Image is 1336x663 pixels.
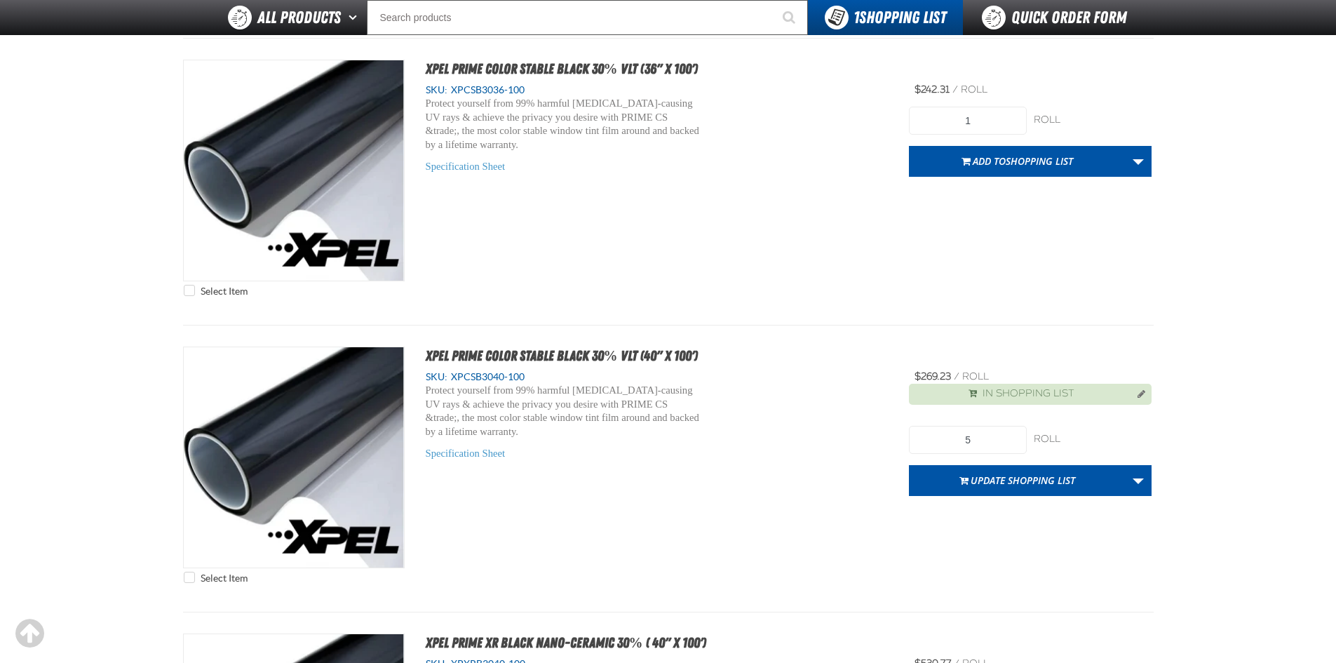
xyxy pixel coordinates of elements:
[954,370,959,382] span: /
[447,84,525,95] span: XPCSB3036-100
[447,371,525,382] span: XPCSB3040-100
[1006,154,1073,168] span: Shopping List
[909,426,1027,454] input: Product Quantity
[973,154,1073,168] span: Add to
[909,465,1126,496] button: Update Shopping List
[184,285,248,298] label: Select Item
[184,347,404,568] : View Details of the XPEL PRIME Color Stable Black 30% VLT (40" x 100')
[961,83,987,95] span: roll
[426,384,703,439] p: Protect yourself from 99% harmful [MEDICAL_DATA]-causing UV rays & achieve the privacy you desire...
[184,572,248,585] label: Select Item
[1125,146,1152,177] a: More Actions
[426,83,889,97] div: SKU:
[426,448,506,459] a: Specification Sheet
[257,5,341,30] span: All Products
[426,60,698,77] a: XPEL PRIME Color Stable Black 30% VLT (36" x 100')
[1126,384,1149,401] button: Manage current product in the Shopping List
[1034,433,1152,446] div: roll
[909,107,1027,135] input: Product Quantity
[426,161,506,172] a: Specification Sheet
[853,8,859,27] strong: 1
[1034,114,1152,127] div: roll
[952,83,958,95] span: /
[184,347,404,568] img: XPEL PRIME Color Stable Black 30% VLT (40" x 100')
[915,83,950,95] span: $242.31
[426,634,706,651] a: XPEL PRIME XR Black Nano-Ceramic 30% ( 40" x 100')
[426,347,698,364] a: XPEL PRIME Color Stable Black 30% VLT (40" x 100')
[909,146,1126,177] button: Add toShopping List
[184,285,195,296] input: Select Item
[184,60,404,281] img: XPEL PRIME Color Stable Black 30% VLT (36" x 100')
[1125,465,1152,496] a: More Actions
[184,572,195,583] input: Select Item
[853,8,946,27] span: Shopping List
[983,387,1074,401] span: In Shopping List
[14,618,45,649] div: Scroll to the top
[426,97,703,152] p: Protect yourself from 99% harmful [MEDICAL_DATA]-causing UV rays & achieve the privacy you desire...
[915,370,951,382] span: $269.23
[184,60,404,281] : View Details of the XPEL PRIME Color Stable Black 30% VLT (36" x 100')
[426,370,889,384] div: SKU:
[962,370,989,382] span: roll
